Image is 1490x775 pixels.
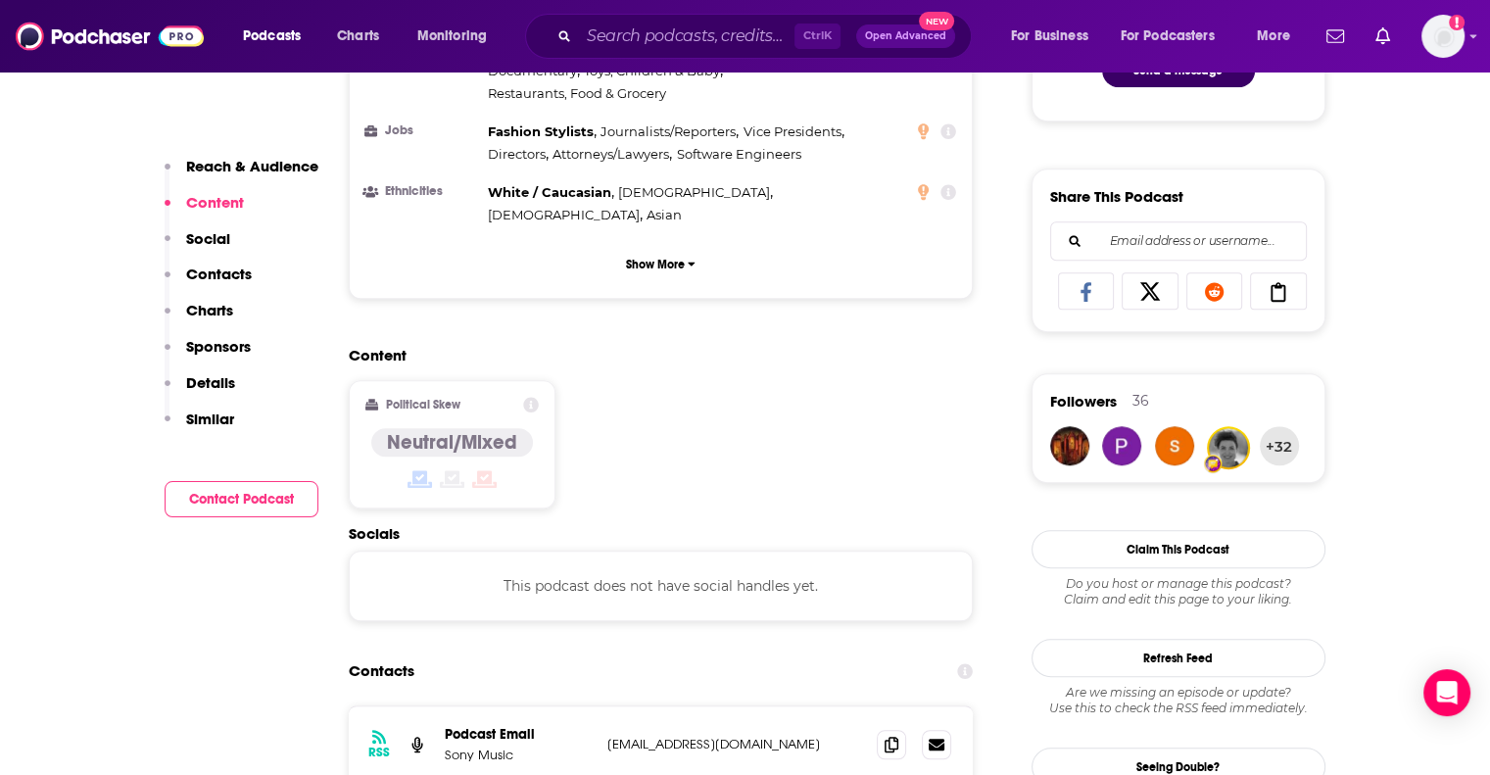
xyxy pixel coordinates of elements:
span: Do you host or manage this podcast? [1032,576,1325,592]
span: Vice Presidents [744,123,841,139]
span: , [618,181,773,204]
div: Claim and edit this page to your liking. [1032,576,1325,607]
button: +32 [1260,426,1299,465]
h2: Contacts [349,653,414,690]
svg: Add a profile image [1449,15,1465,30]
a: Show notifications dropdown [1368,20,1398,53]
img: User Badge Icon [1203,454,1223,473]
button: open menu [997,21,1113,52]
span: New [919,12,954,30]
img: User Profile [1421,15,1465,58]
span: Open Advanced [865,31,946,41]
span: Restaurants, Food & Grocery [488,85,666,101]
span: , [744,121,844,143]
a: Copy Link [1250,272,1307,310]
span: Attorneys/Lawyers [553,146,669,162]
p: Similar [186,410,234,428]
h2: Socials [349,524,974,543]
p: Social [186,229,230,248]
div: Search followers [1050,221,1307,261]
button: Contact Podcast [165,481,318,517]
p: Sony Music [445,747,592,763]
div: This podcast does not have social handles yet. [349,551,974,621]
span: For Podcasters [1121,23,1215,50]
span: [DEMOGRAPHIC_DATA] [618,184,770,200]
span: Logged in as tmathaidavis [1421,15,1465,58]
div: Open Intercom Messenger [1423,669,1470,716]
p: Contacts [186,265,252,283]
img: sspragins [1155,426,1194,465]
span: White / Caucasian [488,184,611,200]
input: Email address or username... [1067,222,1290,260]
a: Share on Reddit [1186,272,1243,310]
h3: Share This Podcast [1050,187,1183,206]
p: Show More [626,258,685,271]
button: Sponsors [165,337,251,373]
p: Podcast Email [445,726,592,743]
p: Sponsors [186,337,251,356]
img: paulagrif9800 [1102,426,1141,465]
button: Claim This Podcast [1032,530,1325,568]
span: Toys, Children & Baby [584,63,720,78]
a: Charts [324,21,391,52]
h2: Content [349,346,958,364]
p: Charts [186,301,233,319]
button: Social [165,229,230,266]
h3: Ethnicities [365,185,480,198]
h4: Neutral/Mixed [387,430,517,455]
button: Charts [165,301,233,337]
img: Oenone [1050,426,1089,465]
button: open menu [229,21,326,52]
h3: Jobs [365,124,480,137]
img: malene_gitte [1209,428,1248,467]
p: Reach & Audience [186,157,318,175]
span: Directors [488,146,546,162]
button: open menu [1108,21,1243,52]
a: Share on Facebook [1058,272,1115,310]
p: Details [186,373,235,392]
span: Software Engineers [677,146,801,162]
p: Content [186,193,244,212]
button: Refresh Feed [1032,639,1325,677]
span: , [488,121,597,143]
span: For Business [1011,23,1088,50]
button: open menu [1243,21,1315,52]
button: Contacts [165,265,252,301]
span: Journalists/Reporters [601,123,736,139]
span: , [488,143,549,166]
span: Asian [647,207,682,222]
button: Details [165,373,235,410]
span: , [601,121,739,143]
span: Ctrl K [794,24,841,49]
button: Show More [365,246,957,282]
input: Search podcasts, credits, & more... [579,21,794,52]
a: Show notifications dropdown [1319,20,1352,53]
button: Show profile menu [1421,15,1465,58]
a: Share on X/Twitter [1122,272,1178,310]
span: Followers [1050,392,1117,411]
span: More [1257,23,1290,50]
button: Content [165,193,244,229]
button: Reach & Audience [165,157,318,193]
h2: Political Skew [386,398,460,412]
button: Similar [165,410,234,446]
div: Search podcasts, credits, & more... [544,14,990,59]
span: , [488,181,614,204]
span: Fashion Stylists [488,123,594,139]
span: Documentary [488,63,577,78]
span: Podcasts [243,23,301,50]
span: , [488,204,643,226]
span: [DEMOGRAPHIC_DATA] [488,207,640,222]
button: open menu [404,21,512,52]
h3: RSS [368,745,390,760]
img: Podchaser - Follow, Share and Rate Podcasts [16,18,204,55]
div: Are we missing an episode or update? Use this to check the RSS feed immediately. [1032,685,1325,716]
span: Monitoring [417,23,487,50]
button: Open AdvancedNew [856,24,955,48]
span: , [553,143,672,166]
